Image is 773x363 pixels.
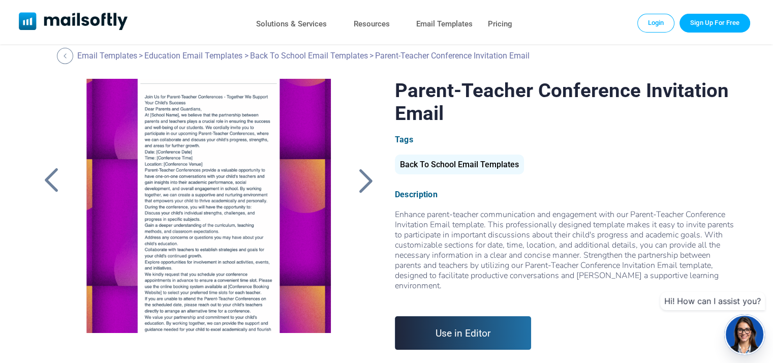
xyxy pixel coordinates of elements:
[395,135,734,144] div: Tags
[395,316,532,350] a: Use in Editor
[39,167,64,194] a: Back
[395,190,734,199] div: Description
[73,79,345,333] a: Parent-Teacher Conference Invitation Email
[57,48,76,64] a: Back
[354,17,390,32] a: Resources
[395,209,734,301] div: Enhance parent-teacher communication and engagement with our Parent-Teacher Conference Invitation...
[250,51,368,60] a: Back To School Email Templates
[488,17,512,32] a: Pricing
[660,292,765,310] div: Hi! How can I assist you?
[395,164,524,168] a: Back To School Email Templates
[637,14,675,32] a: Login
[144,51,242,60] a: Education Email Templates
[395,79,734,125] h1: Parent-Teacher Conference Invitation Email
[416,17,473,32] a: Email Templates
[77,51,137,60] a: Email Templates
[395,155,524,174] div: Back To School Email Templates
[353,167,378,194] a: Back
[679,14,750,32] a: Trial
[19,12,128,32] a: Mailsoftly
[256,17,327,32] a: Solutions & Services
